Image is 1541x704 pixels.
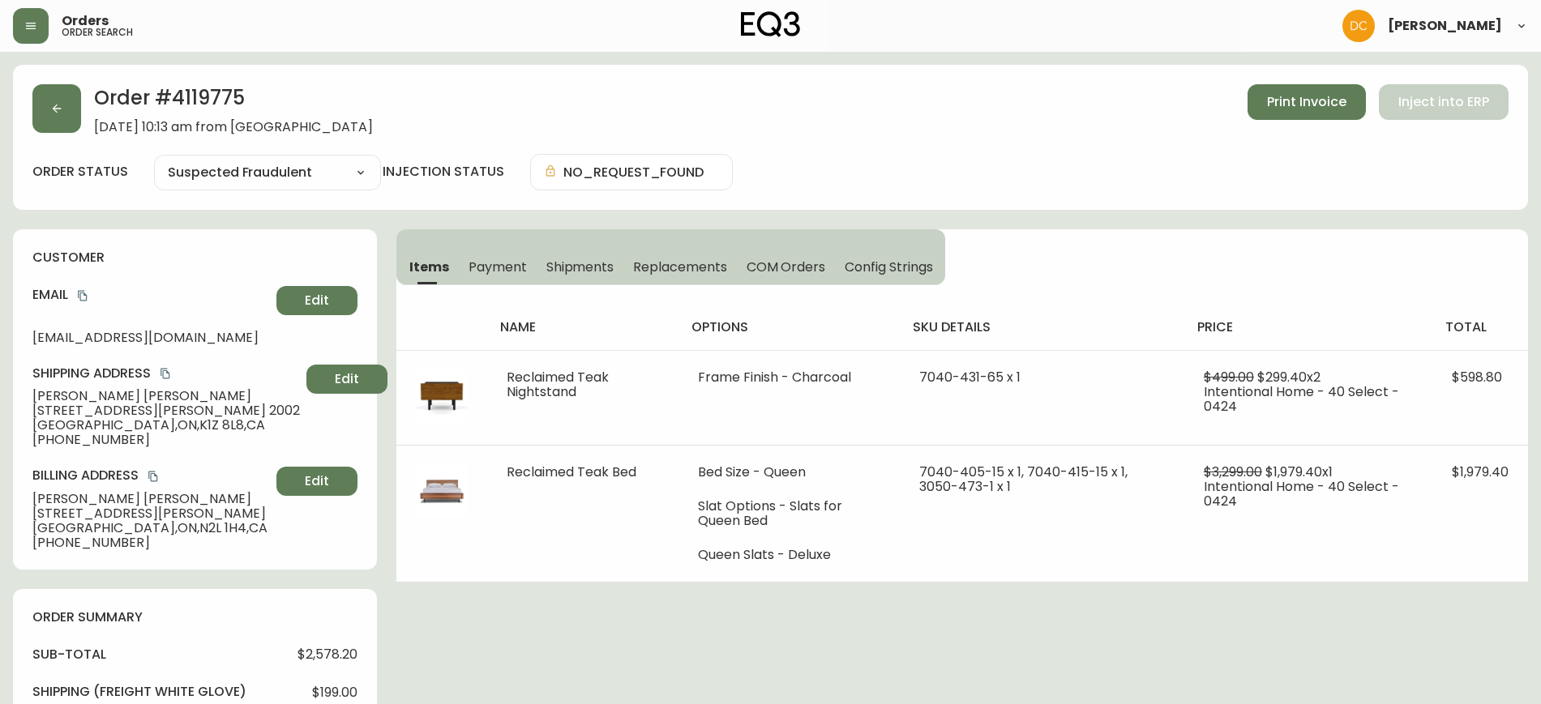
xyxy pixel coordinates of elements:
[145,468,161,484] button: copy
[747,258,826,275] span: COM Orders
[1267,93,1346,111] span: Print Invoice
[691,318,887,336] h4: options
[913,318,1171,336] h4: sku details
[32,331,270,345] span: [EMAIL_ADDRESS][DOMAIN_NAME]
[32,467,270,484] h4: Billing Address
[1197,318,1419,336] h4: price
[633,258,726,275] span: Replacements
[276,286,357,315] button: Edit
[32,608,357,626] h4: order summary
[32,433,300,447] span: [PHONE_NUMBER]
[335,370,359,388] span: Edit
[500,318,665,336] h4: name
[1204,368,1254,386] span: $499.00
[62,28,133,37] h5: order search
[698,499,880,528] li: Slat Options - Slats for Queen Bed
[845,258,932,275] span: Config Strings
[32,365,300,382] h4: Shipping Address
[75,288,91,304] button: copy
[416,370,468,422] img: a5b08010-e8dd-4df7-9e5a-f7d3f860dd6cOptional[7040-431-MC.jpg].jpg
[32,521,270,535] span: [GEOGRAPHIC_DATA] , ON , N2L 1H4 , CA
[698,548,880,562] li: Queen Slats - Deluxe
[305,472,329,490] span: Edit
[32,389,300,403] span: [PERSON_NAME] [PERSON_NAME]
[1445,318,1515,336] h4: total
[919,368,1021,386] span: 7040-431-65 x 1
[1257,368,1321,386] span: $299.40 x 2
[1388,19,1502,32] span: [PERSON_NAME]
[305,292,329,309] span: Edit
[698,465,880,480] li: Bed Size - Queen
[1452,463,1509,481] span: $1,979.40
[698,370,880,385] li: Frame Finish - Charcoal
[409,258,449,275] span: Items
[1342,10,1375,42] img: 7eb451d6983258353faa3212700b340b
[32,683,246,701] h4: Shipping ( Freight White Glove )
[32,163,128,181] label: order status
[1204,382,1399,416] span: Intentional Home - 40 Select - 0424
[741,11,801,37] img: logo
[32,646,106,663] h4: sub-total
[94,120,373,134] span: [DATE] 10:13 am from [GEOGRAPHIC_DATA]
[32,286,270,304] h4: Email
[312,685,357,700] span: $199.00
[32,535,270,550] span: [PHONE_NUMBER]
[1248,84,1366,120] button: Print Invoice
[32,506,270,521] span: [STREET_ADDRESS][PERSON_NAME]
[1204,463,1262,481] span: $3,299.00
[383,163,504,181] h4: injection status
[94,84,373,120] h2: Order # 4119775
[546,258,614,275] span: Shipments
[297,647,357,662] span: $2,578.20
[157,365,173,382] button: copy
[1204,477,1399,510] span: Intentional Home - 40 Select - 0424
[32,249,357,267] h4: customer
[416,465,468,517] img: 9d6163f5-c366-4b7f-84f4-5f7c112ae276.jpg
[507,463,636,481] span: Reclaimed Teak Bed
[32,492,270,506] span: [PERSON_NAME] [PERSON_NAME]
[1452,368,1502,386] span: $598.80
[62,15,109,28] span: Orders
[306,365,387,394] button: Edit
[276,467,357,496] button: Edit
[32,418,300,433] span: [GEOGRAPHIC_DATA] , ON , K1Z 8L8 , CA
[507,368,609,401] span: Reclaimed Teak Nightstand
[469,258,527,275] span: Payment
[1265,463,1333,481] span: $1,979.40 x 1
[919,463,1128,496] span: 7040-405-15 x 1, 7040-415-15 x 1, 3050-473-1 x 1
[32,403,300,418] span: [STREET_ADDRESS][PERSON_NAME] 2002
